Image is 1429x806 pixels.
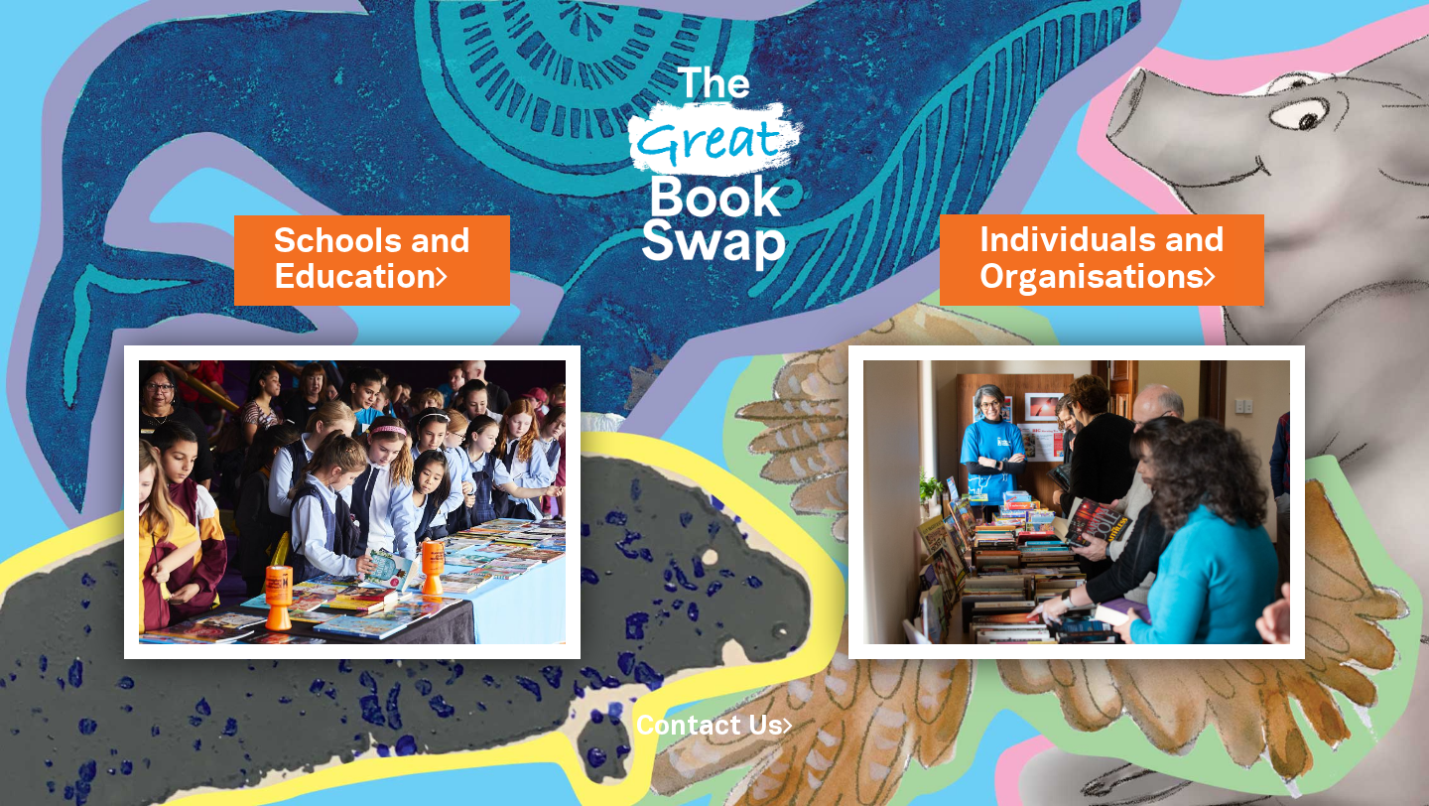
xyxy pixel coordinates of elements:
a: Contact Us [636,715,793,739]
img: Individuals and Organisations [848,345,1305,659]
a: Schools andEducation [274,218,470,302]
img: Schools and Education [124,345,581,659]
img: Great Bookswap logo [610,24,819,301]
a: Individuals andOrganisations [979,217,1225,301]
